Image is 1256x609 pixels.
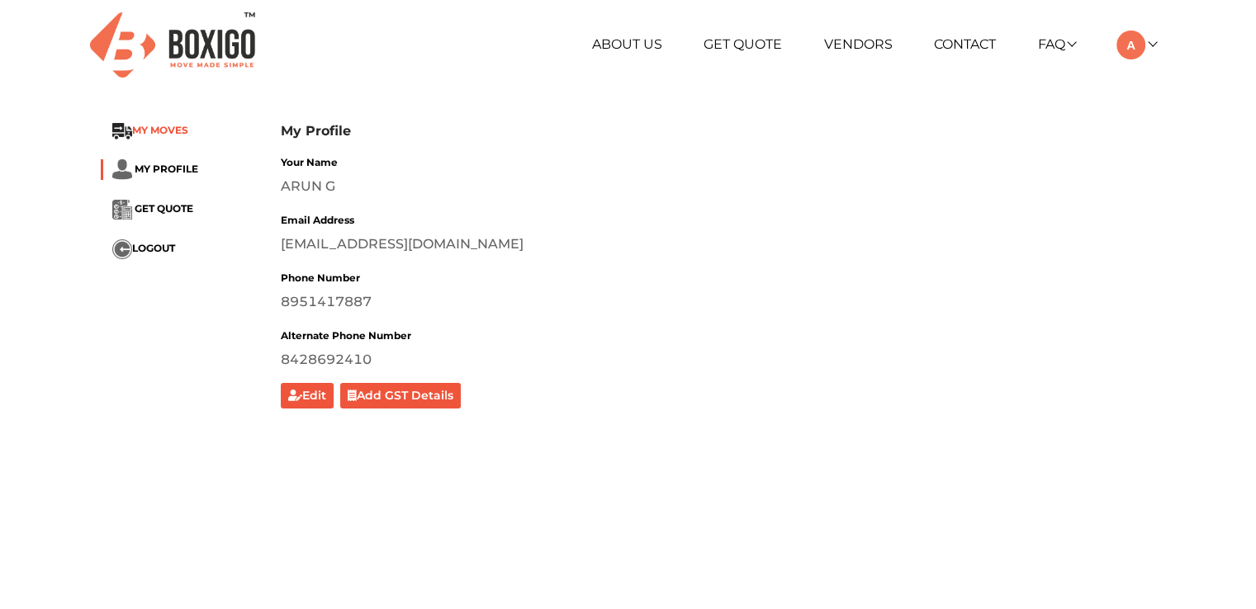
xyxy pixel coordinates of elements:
[112,239,175,259] button: ...LOGOUT
[281,328,411,343] label: Alternate Phone Number
[281,271,360,286] label: Phone Number
[112,123,132,139] img: ...
[135,202,193,215] span: GET QUOTE
[90,12,255,78] img: Boxigo
[112,163,198,175] a: ... MY PROFILE
[281,383,334,408] button: Edit
[340,383,461,408] button: Add GST Details
[1038,36,1075,52] a: FAQ
[592,36,662,52] a: About Us
[824,36,893,52] a: Vendors
[112,239,132,259] img: ...
[281,213,354,228] label: Email Address
[112,202,193,215] a: ... GET QUOTE
[934,36,996,52] a: Contact
[112,124,188,136] a: ...MY MOVES
[112,200,132,220] img: ...
[132,124,188,136] span: MY MOVES
[135,163,198,175] span: MY PROFILE
[281,292,1156,312] div: 8951417887
[281,177,1156,196] div: ARUN G
[281,123,1156,139] h3: My Profile
[281,234,1156,254] div: [EMAIL_ADDRESS][DOMAIN_NAME]
[132,242,175,254] span: LOGOUT
[112,159,132,180] img: ...
[704,36,782,52] a: Get Quote
[281,350,1156,370] div: 8428692410
[281,155,338,170] label: Your Name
